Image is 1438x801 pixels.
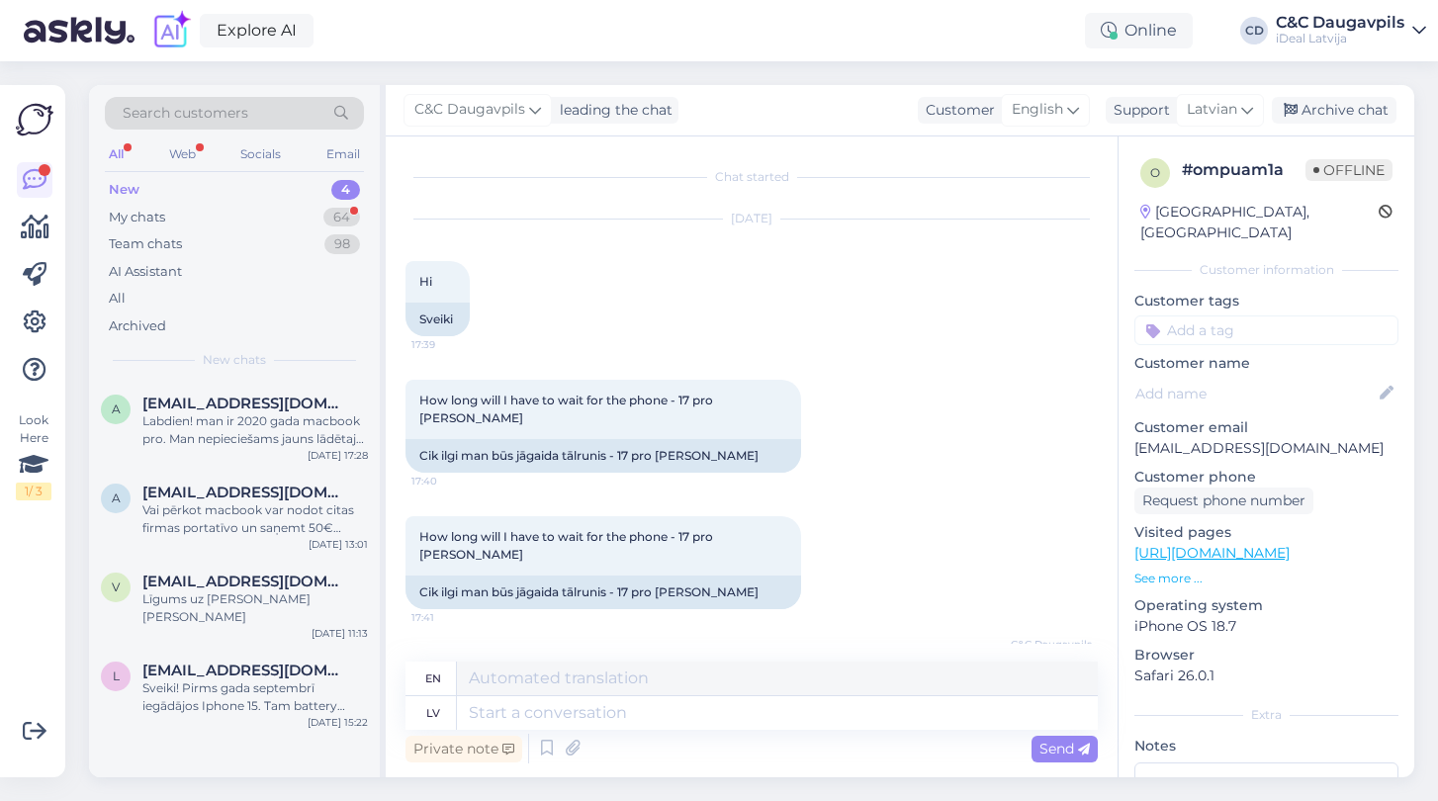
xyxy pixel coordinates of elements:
a: Explore AI [200,14,314,47]
div: [DATE] 17:28 [308,448,368,463]
div: Web [165,141,200,167]
span: agate.prozorovica@gmail.com [142,395,348,412]
p: iPhone OS 18.7 [1134,616,1398,637]
a: C&C DaugavpilsiDeal Latvija [1276,15,1426,46]
span: C&C Daugavpils [414,99,525,121]
input: Add name [1135,383,1376,404]
div: lv [426,696,440,730]
div: en [425,662,441,695]
p: Customer tags [1134,291,1398,311]
div: Socials [236,141,285,167]
span: o [1150,165,1160,180]
p: Visited pages [1134,522,1398,543]
div: Private note [405,736,522,762]
div: Līgums uz [PERSON_NAME] [PERSON_NAME] [142,590,368,626]
div: 4 [331,180,360,200]
div: [DATE] 13:01 [309,537,368,552]
div: Cik ilgi man būs jāgaida tālrunis - 17 pro [PERSON_NAME] [405,576,801,609]
span: C&C Daugavpils [1011,637,1092,652]
p: See more ... [1134,570,1398,587]
div: 1 / 3 [16,483,51,500]
span: Search customers [123,103,248,124]
div: Look Here [16,411,51,500]
div: All [105,141,128,167]
div: Archive chat [1272,97,1396,124]
div: C&C Daugavpils [1276,15,1404,31]
div: Archived [109,316,166,336]
p: Customer email [1134,417,1398,438]
div: 64 [323,208,360,227]
span: 17:41 [411,610,486,625]
span: 17:39 [411,337,486,352]
div: Request phone number [1134,488,1313,514]
span: a [112,490,121,505]
div: [DATE] 11:13 [312,626,368,641]
span: New chats [203,351,266,369]
div: Sveiki! Pirms gada septembrī iegādājos Iphone 15. Tam battery health turējās ļoti labi - visu gad... [142,679,368,715]
div: Chat started [405,168,1098,186]
input: Add a tag [1134,315,1398,345]
div: All [109,289,126,309]
div: iDeal Latvija [1276,31,1404,46]
span: Offline [1305,159,1393,181]
div: Email [322,141,364,167]
p: Browser [1134,645,1398,666]
div: leading the chat [552,100,673,121]
div: Vai pērkot macbook var nodot citas firmas portatīvo un saņemt 50€ bonusu? Bildē redzams ka var... [142,501,368,537]
div: Cik ilgi man būs jāgaida tālrunis - 17 pro [PERSON_NAME] [405,439,801,473]
div: Customer information [1134,261,1398,279]
a: [URL][DOMAIN_NAME] [1134,544,1290,562]
span: agniskoks@inbox.lv [142,484,348,501]
div: # ompuam1a [1182,158,1305,182]
div: New [109,180,139,200]
div: Extra [1134,706,1398,724]
span: lvasilevska56@gmail.com [142,662,348,679]
span: Latvian [1187,99,1237,121]
p: Customer name [1134,353,1398,374]
p: Notes [1134,736,1398,756]
div: [DATE] [405,210,1098,227]
span: How long will I have to wait for the phone - 17 pro [PERSON_NAME] [419,529,716,562]
div: [GEOGRAPHIC_DATA], [GEOGRAPHIC_DATA] [1140,202,1379,243]
div: My chats [109,208,165,227]
img: explore-ai [150,10,192,51]
div: Labdien! man ir 2020 gada macbook pro. Man nepieciešams jauns lādētajs ar visu adapteri. Vai vara... [142,412,368,448]
div: Sveiki [405,303,470,336]
span: How long will I have to wait for the phone - 17 pro [PERSON_NAME] [419,393,716,425]
div: Team chats [109,234,182,254]
div: Support [1106,100,1170,121]
div: AI Assistant [109,262,182,282]
p: Operating system [1134,595,1398,616]
div: [DATE] 15:22 [308,715,368,730]
div: 98 [324,234,360,254]
span: v [112,579,120,594]
span: 17:40 [411,474,486,489]
p: Customer phone [1134,467,1398,488]
div: CD [1240,17,1268,44]
span: a [112,401,121,416]
span: English [1012,99,1063,121]
p: [EMAIL_ADDRESS][DOMAIN_NAME] [1134,438,1398,459]
span: l [113,668,120,683]
div: Customer [918,100,995,121]
span: Hi [419,274,432,289]
p: Safari 26.0.1 [1134,666,1398,686]
div: Online [1085,13,1193,48]
span: vincents.vilcans@gmail.com [142,573,348,590]
span: Send [1039,740,1090,757]
img: Askly Logo [16,101,53,138]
